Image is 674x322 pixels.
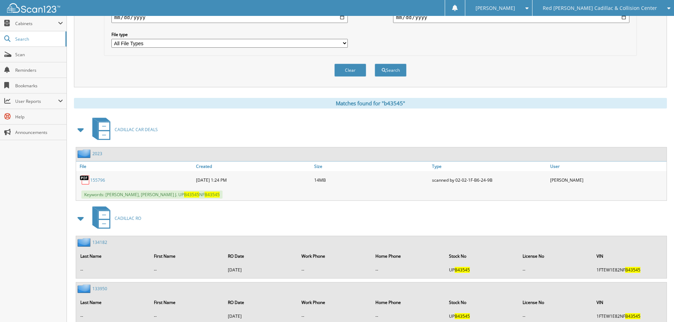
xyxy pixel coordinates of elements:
a: 133950 [92,286,107,292]
img: scan123-logo-white.svg [7,3,60,13]
a: 2023 [92,151,102,157]
th: Work Phone [298,295,371,310]
a: File [76,162,194,171]
th: Stock No [445,295,518,310]
span: B43545 [455,267,470,273]
th: Home Phone [372,295,445,310]
a: 134182 [92,239,107,245]
th: Last Name [77,249,150,263]
img: folder2.png [77,238,92,247]
td: -- [372,310,445,322]
td: -- [298,310,371,322]
input: end [393,12,629,23]
th: RO Date [224,295,297,310]
span: CADILLAC RO [115,215,141,221]
iframe: Chat Widget [639,288,674,322]
span: Help [15,114,63,120]
th: VIN [593,295,666,310]
span: Cabinets [15,21,58,27]
div: [PERSON_NAME] [548,173,667,187]
th: RO Date [224,249,297,263]
th: License No [519,249,592,263]
img: PDF.png [80,175,90,185]
th: Work Phone [298,249,371,263]
span: Red [PERSON_NAME] Cadillac & Collision Center [543,6,657,10]
span: Scan [15,52,63,58]
span: Bookmarks [15,83,63,89]
th: Last Name [77,295,150,310]
span: Search [15,36,62,42]
th: First Name [150,249,223,263]
div: [DATE] 1:24 PM [194,173,312,187]
td: [DATE] [224,264,297,276]
td: [DATE] [224,310,297,322]
th: VIN [593,249,666,263]
span: B43545 [455,313,470,319]
label: File type [111,31,348,37]
button: Search [375,64,407,77]
td: -- [77,264,150,276]
a: Type [430,162,548,171]
button: Clear [334,64,366,77]
td: -- [519,264,592,276]
td: -- [77,310,150,322]
th: Stock No [445,249,518,263]
input: start [111,12,348,23]
th: First Name [150,295,223,310]
a: CADILLAC RO [88,204,141,232]
img: folder2.png [77,149,92,158]
span: B43545 [204,192,220,198]
td: 1FTEW1E82NF [593,310,666,322]
div: scanned by 02-02-1F-B6-24-9B [430,173,548,187]
a: Created [194,162,312,171]
span: CADILLAC CAR DEALS [115,127,158,133]
div: 14MB [312,173,431,187]
span: Announcements [15,129,63,135]
span: B43545 [625,313,640,319]
span: User Reports [15,98,58,104]
td: -- [298,264,371,276]
span: B43545 [184,192,199,198]
img: folder2.png [77,284,92,293]
td: 1FTEW1E82NF [593,264,666,276]
th: Home Phone [372,249,445,263]
a: Size [312,162,431,171]
a: 155796 [90,177,105,183]
div: Matches found for "b43545" [74,98,667,109]
span: B43545 [625,267,640,273]
td: UP [445,310,518,322]
th: License No [519,295,592,310]
td: -- [519,310,592,322]
span: Keywords: [PERSON_NAME], [PERSON_NAME] J. UP NF [81,191,223,199]
span: [PERSON_NAME] [476,6,515,10]
td: -- [150,310,223,322]
a: User [548,162,667,171]
td: -- [150,264,223,276]
td: -- [372,264,445,276]
td: UP [445,264,518,276]
a: CADILLAC CAR DEALS [88,116,158,144]
span: Reminders [15,67,63,73]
